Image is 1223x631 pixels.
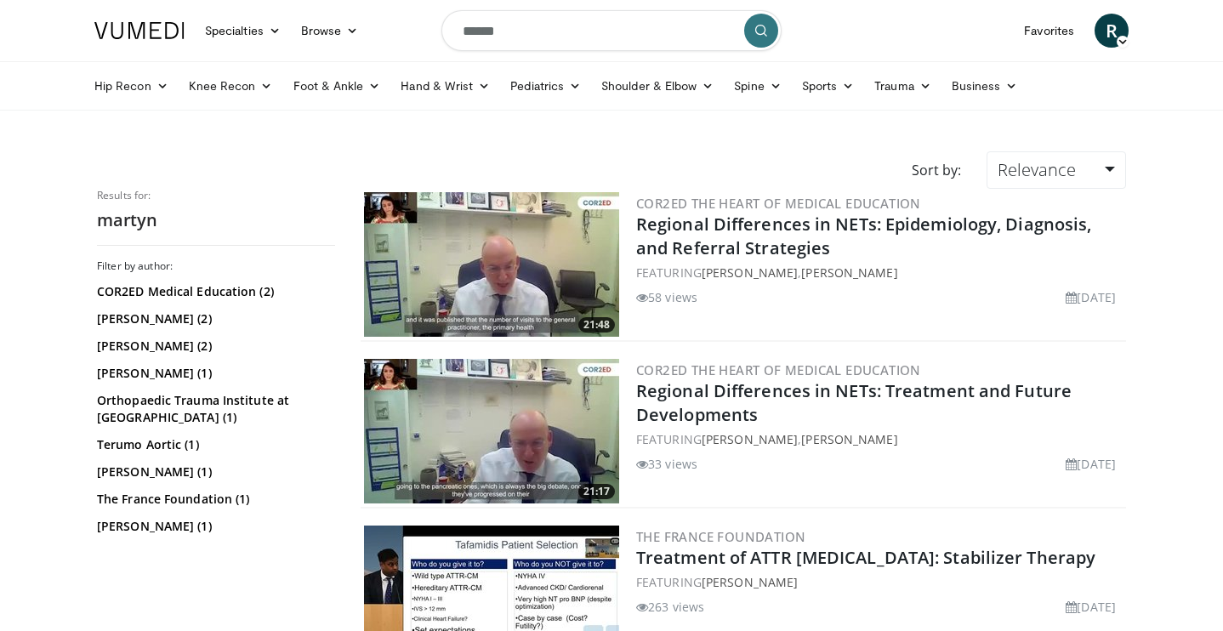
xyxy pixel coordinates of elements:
div: FEATURING , [636,264,1123,281]
a: [PERSON_NAME] (1) [97,463,331,480]
span: 21:17 [578,484,615,499]
a: Regional Differences in NETs: Treatment and Future Developments [636,379,1072,426]
p: Results for: [97,189,335,202]
a: Pediatrics [500,69,591,103]
input: Search topics, interventions [441,10,782,51]
a: [PERSON_NAME] [702,264,798,281]
a: Knee Recon [179,69,283,103]
a: Treatment of ATTR [MEDICAL_DATA]: Stabilizer Therapy [636,546,1095,569]
a: Trauma [864,69,941,103]
li: 263 views [636,598,704,616]
li: [DATE] [1066,288,1116,306]
a: Business [941,69,1028,103]
a: Shoulder & Elbow [591,69,724,103]
a: Favorites [1014,14,1084,48]
a: Relevance [987,151,1126,189]
a: Spine [724,69,791,103]
a: Specialties [195,14,291,48]
h3: Filter by author: [97,259,335,273]
a: COR2ED Medical Education (2) [97,283,331,300]
div: FEATURING [636,573,1123,591]
div: FEATURING , [636,430,1123,448]
a: Foot & Ankle [283,69,391,103]
a: [PERSON_NAME] [702,574,798,590]
a: Hip Recon [84,69,179,103]
a: COR2ED The Heart of Medical Education [636,361,921,378]
a: Orthopaedic Trauma Institute at [GEOGRAPHIC_DATA] (1) [97,392,331,426]
h2: martyn [97,209,335,231]
li: [DATE] [1066,598,1116,616]
a: COR2ED The Heart of Medical Education [636,195,921,212]
img: 5a3607f2-2c92-4ae4-bbd0-4a4344580a0f.300x170_q85_crop-smart_upscale.jpg [364,359,619,503]
a: [PERSON_NAME] (2) [97,310,331,327]
a: [PERSON_NAME] (1) [97,518,331,535]
a: The France Foundation [636,528,805,545]
a: The France Foundation (1) [97,491,331,508]
a: 21:17 [364,359,619,503]
a: [PERSON_NAME] [801,264,897,281]
a: Browse [291,14,369,48]
img: VuMedi Logo [94,22,185,39]
span: 21:48 [578,317,615,333]
li: 33 views [636,455,697,473]
span: Relevance [998,158,1076,181]
li: [DATE] [1066,455,1116,473]
a: Hand & Wrist [390,69,500,103]
a: R [1095,14,1129,48]
a: 21:48 [364,192,619,337]
a: [PERSON_NAME] (2) [97,338,331,355]
li: 58 views [636,288,697,306]
a: Terumo Aortic (1) [97,436,331,453]
div: Sort by: [899,151,974,189]
img: 95c3991c-a377-4c71-aa50-668d36fca2a2.300x170_q85_crop-smart_upscale.jpg [364,192,619,337]
a: [PERSON_NAME] [801,431,897,447]
a: Regional Differences in NETs: Epidemiology, Diagnosis, and Referral Strategies [636,213,1091,259]
a: Sports [792,69,865,103]
a: [PERSON_NAME] (1) [97,365,331,382]
a: [PERSON_NAME] [702,431,798,447]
